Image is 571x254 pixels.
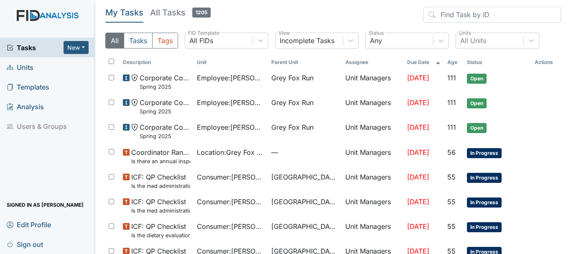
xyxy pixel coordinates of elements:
[268,55,342,69] th: Toggle SortBy
[140,122,190,140] span: Corporate Compliance Spring 2025
[271,73,314,83] span: Grey Fox Run
[140,73,190,91] span: Corporate Compliance Spring 2025
[447,98,456,107] span: 111
[189,36,213,46] div: All FIDs
[7,61,33,74] span: Units
[197,221,264,231] span: Consumer : [PERSON_NAME]
[271,172,339,182] span: [GEOGRAPHIC_DATA]
[150,7,211,18] h5: All Tasks
[342,94,404,119] td: Unit Managers
[342,218,404,243] td: Unit Managers
[407,198,429,206] span: [DATE]
[447,74,456,82] span: 111
[423,7,561,23] input: Find Task by ID
[131,172,190,190] span: ICF: QP Checklist Is the med administration assessment current? (document the date in the comment...
[7,218,51,231] span: Edit Profile
[131,207,190,215] small: Is the med administration assessment current? (document the date in the comment section)
[407,222,429,231] span: [DATE]
[467,222,502,232] span: In Progress
[407,148,429,157] span: [DATE]
[194,55,268,69] th: Toggle SortBy
[271,122,314,132] span: Grey Fox Run
[140,132,190,140] small: Spring 2025
[404,55,444,69] th: Toggle SortBy
[197,147,264,157] span: Location : Grey Fox Run
[192,8,211,18] span: 1205
[120,55,194,69] th: Toggle SortBy
[444,55,464,69] th: Toggle SortBy
[407,98,429,107] span: [DATE]
[105,33,178,49] div: Type filter
[140,108,190,115] small: Spring 2025
[124,33,153,49] button: Tasks
[7,198,84,211] span: Signed in as [PERSON_NAME]
[447,148,456,157] span: 56
[467,98,487,108] span: Open
[7,43,64,53] a: Tasks
[64,41,89,54] button: New
[342,169,404,193] td: Unit Managers
[467,74,487,84] span: Open
[370,36,382,46] div: Any
[109,59,114,64] input: Toggle All Rows Selected
[140,97,190,115] span: Corporate Compliance Spring 2025
[197,122,264,132] span: Employee : [PERSON_NAME]
[464,55,531,69] th: Toggle SortBy
[342,193,404,218] td: Unit Managers
[342,119,404,144] td: Unit Managers
[271,147,339,157] span: —
[467,198,502,208] span: In Progress
[467,123,487,133] span: Open
[447,222,456,231] span: 55
[460,36,486,46] div: All Units
[140,83,190,91] small: Spring 2025
[152,33,178,49] button: Tags
[342,69,404,94] td: Unit Managers
[342,144,404,169] td: Unit Managers
[280,36,334,46] div: Incomplete Tasks
[447,198,456,206] span: 55
[7,238,43,251] span: Sign out
[342,55,404,69] th: Assignee
[467,173,502,183] span: In Progress
[105,7,143,18] h5: My Tasks
[197,197,264,207] span: Consumer : [PERSON_NAME][GEOGRAPHIC_DATA]
[131,147,190,165] span: Coordinator Random Is there an annual inspection of the Security and Fire alarm system on file?
[197,172,264,182] span: Consumer : [PERSON_NAME]
[131,221,190,239] span: ICF: QP Checklist Is the dietary evaluation current? (document the date in the comment section)
[467,148,502,158] span: In Progress
[407,74,429,82] span: [DATE]
[7,100,44,113] span: Analysis
[197,73,264,83] span: Employee : [PERSON_NAME][GEOGRAPHIC_DATA]
[197,97,264,108] span: Employee : [PERSON_NAME]
[131,231,190,239] small: Is the dietary evaluation current? (document the date in the comment section)
[407,123,429,131] span: [DATE]
[271,197,339,207] span: [GEOGRAPHIC_DATA]
[105,33,124,49] button: All
[7,80,49,93] span: Templates
[447,123,456,131] span: 111
[131,197,190,215] span: ICF: QP Checklist Is the med administration assessment current? (document the date in the comment...
[131,182,190,190] small: Is the med administration assessment current? (document the date in the comment section)
[447,173,456,181] span: 55
[271,221,339,231] span: [GEOGRAPHIC_DATA]
[131,157,190,165] small: Is there an annual inspection of the Security and Fire alarm system on file?
[407,173,429,181] span: [DATE]
[531,55,561,69] th: Actions
[271,97,314,108] span: Grey Fox Run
